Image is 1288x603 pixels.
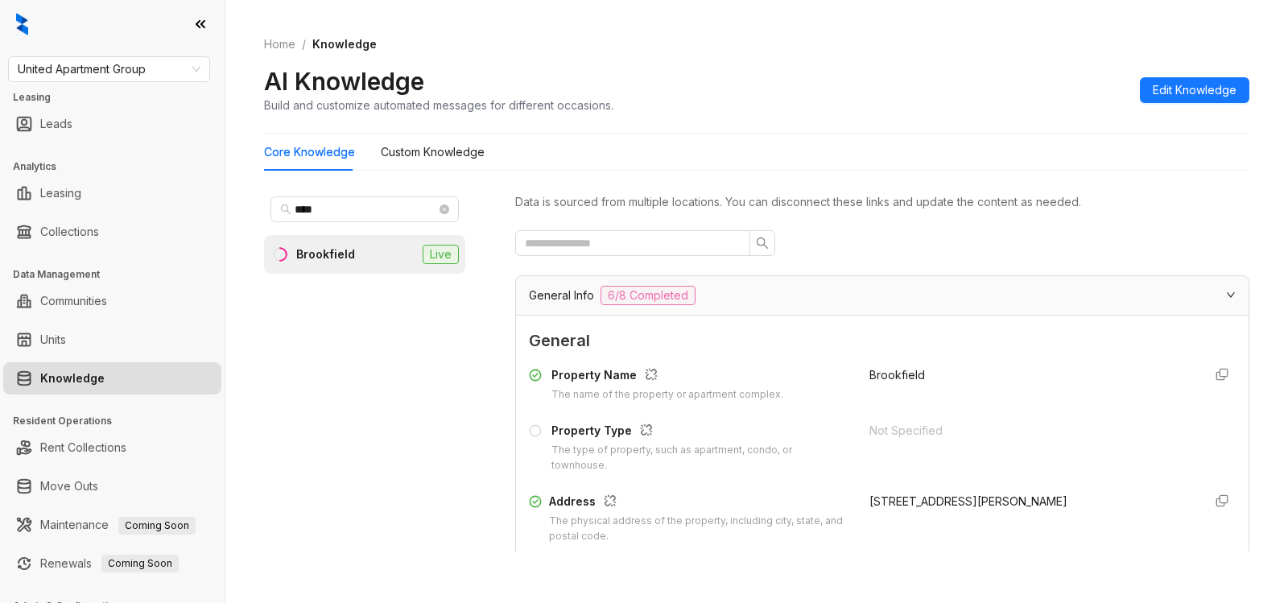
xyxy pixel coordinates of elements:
[3,324,221,356] li: Units
[869,422,1191,440] div: Not Specified
[1153,81,1236,99] span: Edit Knowledge
[264,143,355,161] div: Core Knowledge
[381,143,485,161] div: Custom Knowledge
[3,470,221,502] li: Move Outs
[264,97,613,114] div: Build and customize automated messages for different occasions.
[280,204,291,215] span: search
[3,362,221,394] li: Knowledge
[551,443,850,473] div: The type of property, such as apartment, condo, or townhouse.
[302,35,306,53] li: /
[13,267,225,282] h3: Data Management
[516,276,1249,315] div: General Info6/8 Completed
[551,387,783,403] div: The name of the property or apartment complex.
[13,90,225,105] h3: Leasing
[40,470,98,502] a: Move Outs
[3,108,221,140] li: Leads
[312,37,377,51] span: Knowledge
[756,237,769,250] span: search
[40,108,72,140] a: Leads
[40,324,66,356] a: Units
[13,159,225,174] h3: Analytics
[3,177,221,209] li: Leasing
[549,493,850,514] div: Address
[3,285,221,317] li: Communities
[1140,77,1249,103] button: Edit Knowledge
[16,13,28,35] img: logo
[296,246,355,263] div: Brookfield
[1226,290,1236,299] span: expanded
[40,362,105,394] a: Knowledge
[264,66,424,97] h2: AI Knowledge
[869,368,925,382] span: Brookfield
[549,514,850,544] div: The physical address of the property, including city, state, and postal code.
[869,493,1191,510] div: [STREET_ADDRESS][PERSON_NAME]
[40,547,179,580] a: RenewalsComing Soon
[529,328,1236,353] span: General
[40,285,107,317] a: Communities
[40,216,99,248] a: Collections
[261,35,299,53] a: Home
[3,216,221,248] li: Collections
[13,414,225,428] h3: Resident Operations
[601,286,696,305] span: 6/8 Completed
[3,432,221,464] li: Rent Collections
[440,204,449,214] span: close-circle
[3,547,221,580] li: Renewals
[529,287,594,304] span: General Info
[18,57,200,81] span: United Apartment Group
[551,422,850,443] div: Property Type
[3,509,221,541] li: Maintenance
[118,517,196,535] span: Coming Soon
[40,177,81,209] a: Leasing
[101,555,179,572] span: Coming Soon
[423,245,459,264] span: Live
[515,193,1249,211] div: Data is sourced from multiple locations. You can disconnect these links and update the content as...
[551,366,783,387] div: Property Name
[40,432,126,464] a: Rent Collections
